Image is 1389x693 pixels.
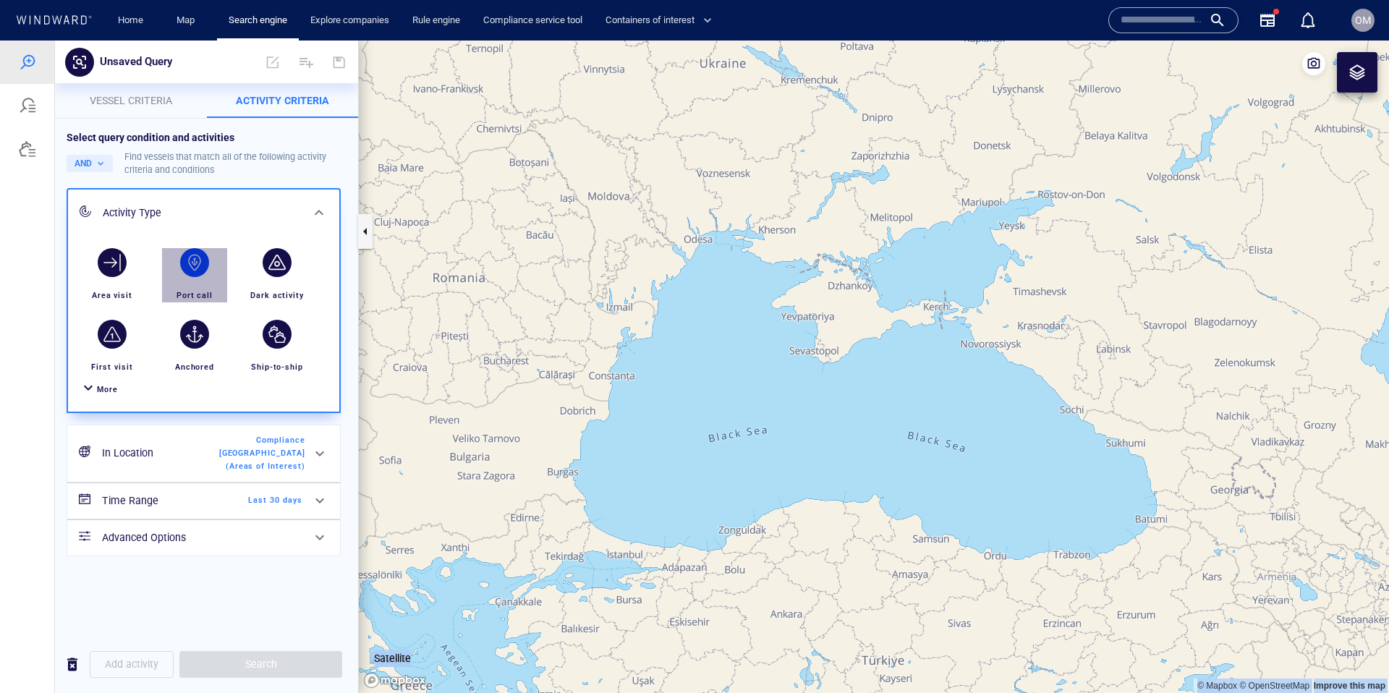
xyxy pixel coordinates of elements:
[97,344,118,354] span: More
[107,8,153,33] button: Home
[80,208,145,262] button: Area visit
[102,404,219,422] h6: In Location
[67,90,347,104] div: Select query condition and activities
[100,12,172,31] p: Unsaved Query
[1328,628,1378,682] iframe: Chat
[67,480,340,515] div: Advanced Options
[251,322,304,331] span: Ship-to-ship
[90,54,172,66] span: Vessel criteria
[165,8,211,33] button: Map
[67,443,340,478] div: Time RangeLast 30 days
[1299,12,1317,29] div: Notification center
[102,451,219,469] h6: Time Range
[102,488,302,506] h6: Advanced Options
[171,8,205,33] a: Map
[94,8,178,35] button: Unsaved Query
[305,8,395,33] a: Explore companies
[600,8,724,33] button: Containers of interest
[1355,14,1371,26] span: OM
[250,250,305,260] span: Dark activity
[1197,640,1237,650] a: Mapbox
[257,4,289,39] span: Edit
[68,149,339,196] div: Activity Type
[245,279,310,333] button: Ship-to-ship
[162,279,227,333] button: Anchored
[103,163,302,182] div: Activity Type
[67,385,340,441] div: In LocationCompliance [GEOGRAPHIC_DATA] (Areas of Interest)
[92,250,133,260] span: Area visit
[112,8,149,33] a: Home
[67,114,113,132] button: AND
[236,54,329,66] span: Activity Criteria
[370,612,411,626] img: satellite
[363,632,427,648] a: Mapbox logo
[1314,640,1385,650] a: Map feedback
[407,8,466,33] a: Rule engine
[606,12,712,29] span: Containers of interest
[162,208,227,262] button: Port call
[175,322,215,331] span: Anchored
[1239,640,1309,650] a: OpenStreetMap
[477,8,588,33] a: Compliance service tool
[219,394,305,432] span: Compliance [GEOGRAPHIC_DATA] (Areas of Interest)
[177,250,213,260] span: Port call
[124,110,347,136] div: Find vessels that match all of the following activity criteria and conditions
[245,208,310,262] button: Dark activity
[1348,6,1377,35] button: OM
[80,279,145,333] button: First visit
[374,609,411,626] p: Satellite
[91,322,133,331] span: First visit
[219,454,302,467] span: Last 30 days
[223,8,293,33] a: Search engine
